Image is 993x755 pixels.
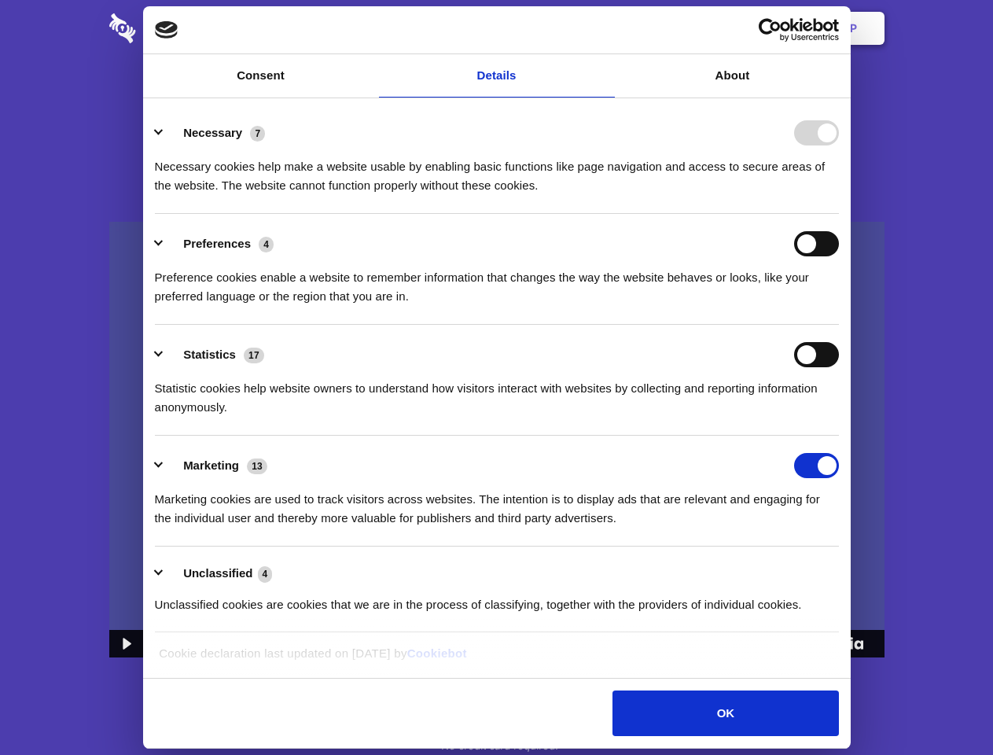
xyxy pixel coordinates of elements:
a: About [615,54,851,98]
span: 4 [258,566,273,582]
div: Cookie declaration last updated on [DATE] by [147,644,846,675]
a: Login [713,4,782,53]
span: 13 [247,459,267,474]
label: Necessary [183,126,242,139]
span: 4 [259,237,274,252]
a: Usercentrics Cookiebot - opens in a new window [701,18,839,42]
div: Statistic cookies help website owners to understand how visitors interact with websites by collec... [155,367,839,417]
h4: Auto-redaction of sensitive data, encrypted data sharing and self-destructing private chats. Shar... [109,143,885,195]
img: logo-wordmark-white-trans-d4663122ce5f474addd5e946df7df03e33cb6a1c49d2221995e7729f52c070b2.svg [109,13,244,43]
img: Sharesecret [109,222,885,658]
a: Cookiebot [407,646,467,660]
button: Statistics (17) [155,342,274,367]
div: Marketing cookies are used to track visitors across websites. The intention is to display ads tha... [155,478,839,528]
iframe: Drift Widget Chat Controller [914,676,974,736]
a: Pricing [462,4,530,53]
img: logo [155,21,178,39]
button: Unclassified (4) [155,564,282,584]
div: Preference cookies enable a website to remember information that changes the way the website beha... [155,256,839,306]
button: OK [612,691,838,736]
a: Contact [638,4,710,53]
div: Necessary cookies help make a website usable by enabling basic functions like page navigation and... [155,145,839,195]
button: Preferences (4) [155,231,284,256]
span: 7 [250,126,265,142]
div: Unclassified cookies are cookies that we are in the process of classifying, together with the pro... [155,584,839,614]
h1: Eliminate Slack Data Loss. [109,71,885,127]
button: Marketing (13) [155,453,278,478]
label: Preferences [183,237,251,250]
span: 17 [244,348,264,363]
label: Marketing [183,459,239,472]
button: Necessary (7) [155,120,275,145]
a: Consent [143,54,379,98]
button: Play Video [109,630,142,657]
label: Statistics [183,348,236,361]
a: Details [379,54,615,98]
